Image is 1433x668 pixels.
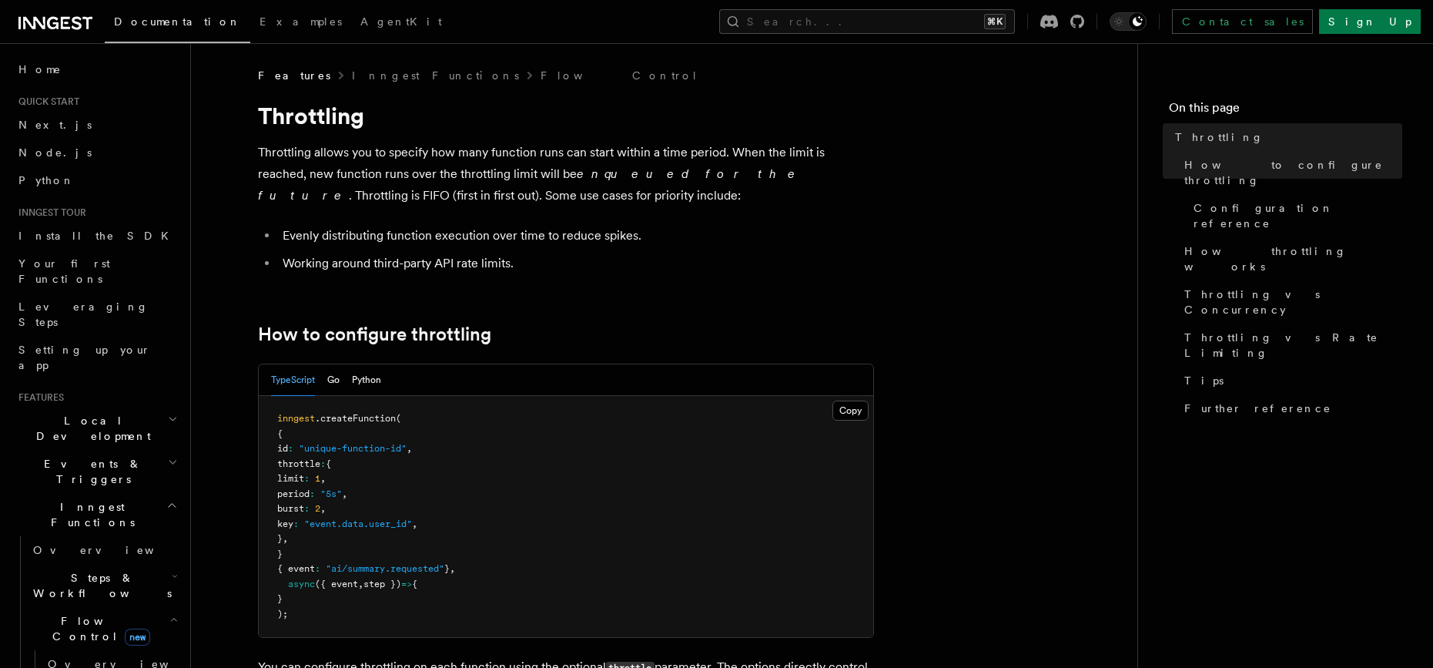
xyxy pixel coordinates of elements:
[541,68,698,83] a: Flow Control
[12,450,181,493] button: Events & Triggers
[358,579,363,589] span: ,
[288,443,293,454] span: :
[12,413,168,444] span: Local Development
[444,563,450,574] span: }
[18,230,178,242] span: Install the SDK
[277,533,283,544] span: }
[1184,243,1402,274] span: How throttling works
[407,443,412,454] span: ,
[327,364,340,396] button: Go
[1184,330,1402,361] span: Throttling vs Rate Limiting
[315,503,320,514] span: 2
[277,458,320,469] span: throttle
[18,62,62,77] span: Home
[320,458,326,469] span: :
[18,146,92,159] span: Node.js
[1178,324,1402,367] a: Throttling vs Rate Limiting
[1175,129,1264,145] span: Throttling
[12,96,79,108] span: Quick start
[27,613,169,644] span: Flow Control
[315,563,320,574] span: :
[12,55,181,83] a: Home
[258,142,874,206] p: Throttling allows you to specify how many function runs can start within a time period. When the ...
[1110,12,1147,31] button: Toggle dark mode
[1194,200,1402,231] span: Configuration reference
[315,413,396,424] span: .createFunction
[1184,287,1402,317] span: Throttling vs Concurrency
[326,563,444,574] span: "ai/summary.requested"
[352,364,381,396] button: Python
[277,593,283,604] span: }
[342,488,347,499] span: ,
[277,473,304,484] span: limit
[352,68,519,83] a: Inngest Functions
[1178,367,1402,394] a: Tips
[1184,401,1331,416] span: Further reference
[360,15,442,28] span: AgentKit
[33,544,192,556] span: Overview
[18,119,92,131] span: Next.js
[12,250,181,293] a: Your first Functions
[277,413,315,424] span: inngest
[12,336,181,379] a: Setting up your app
[114,15,241,28] span: Documentation
[1169,123,1402,151] a: Throttling
[12,293,181,336] a: Leveraging Steps
[12,111,181,139] a: Next.js
[27,564,181,607] button: Steps & Workflows
[283,533,288,544] span: ,
[18,174,75,186] span: Python
[12,166,181,194] a: Python
[412,519,417,529] span: ,
[1184,157,1402,188] span: How to configure throttling
[18,300,149,328] span: Leveraging Steps
[304,503,310,514] span: :
[12,493,181,536] button: Inngest Functions
[719,9,1015,34] button: Search...⌘K
[1178,394,1402,422] a: Further reference
[326,458,331,469] span: {
[271,364,315,396] button: TypeScript
[1178,237,1402,280] a: How throttling works
[315,473,320,484] span: 1
[1187,194,1402,237] a: Configuration reference
[1172,9,1313,34] a: Contact sales
[277,503,304,514] span: burst
[12,206,86,219] span: Inngest tour
[288,579,315,589] span: async
[12,139,181,166] a: Node.js
[18,257,110,285] span: Your first Functions
[277,428,283,439] span: {
[320,488,342,499] span: "5s"
[1184,373,1224,388] span: Tips
[1169,99,1402,123] h4: On this page
[396,413,401,424] span: (
[1178,151,1402,194] a: How to configure throttling
[278,225,874,247] li: Evenly distributing function execution over time to reduce spikes.
[258,68,330,83] span: Features
[299,443,407,454] span: "unique-function-id"
[277,488,310,499] span: period
[304,473,310,484] span: :
[277,549,283,559] span: }
[258,324,491,345] a: How to configure throttling
[259,15,342,28] span: Examples
[351,5,451,42] a: AgentKit
[450,563,455,574] span: ,
[832,401,869,421] button: Copy
[12,391,64,404] span: Features
[277,609,288,619] span: );
[250,5,351,42] a: Examples
[125,629,150,646] span: new
[27,570,172,601] span: Steps & Workflows
[412,579,417,589] span: {
[1319,9,1421,34] a: Sign Up
[12,407,181,450] button: Local Development
[315,579,358,589] span: ({ event
[18,344,151,371] span: Setting up your app
[27,536,181,564] a: Overview
[1178,280,1402,324] a: Throttling vs Concurrency
[984,14,1006,29] kbd: ⌘K
[320,503,326,514] span: ,
[105,5,250,43] a: Documentation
